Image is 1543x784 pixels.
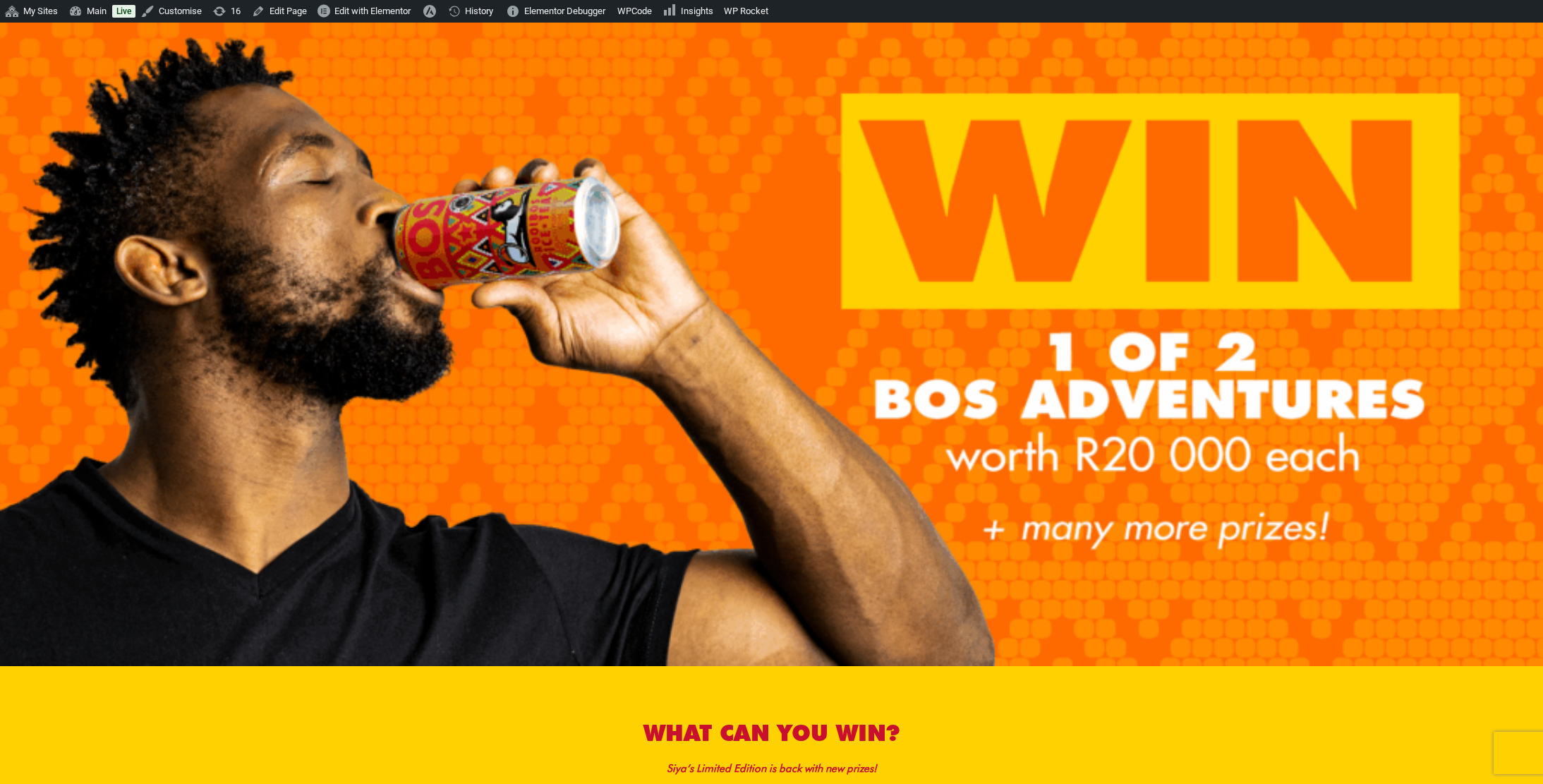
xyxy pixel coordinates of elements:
h2: WHAT CAN YOU WIN? [377,718,1167,748]
em: Siya’s Limited Edition is back with new prizes! [667,762,877,775]
a: Live [112,5,135,18]
span: Edit with Elementor [334,6,411,16]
